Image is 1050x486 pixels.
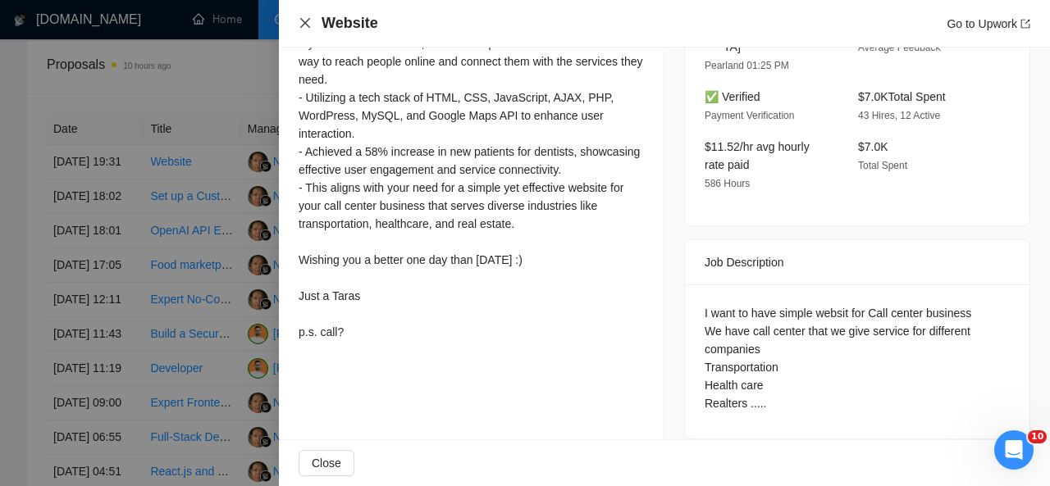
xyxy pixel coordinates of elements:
[705,240,1010,284] div: Job Description
[858,90,946,103] span: $7.0K Total Spent
[1028,430,1047,443] span: 10
[322,13,378,34] h4: Website
[705,110,794,121] span: Payment Verification
[705,178,750,189] span: 586 Hours
[705,140,810,171] span: $11.52/hr avg hourly rate paid
[705,90,760,103] span: ✅ Verified
[299,450,354,476] button: Close
[858,140,888,153] span: $7.0K
[858,160,907,171] span: Total Spent
[299,16,312,30] span: close
[947,17,1030,30] a: Go to Upworkexport
[312,454,341,472] span: Close
[994,430,1034,470] iframe: Intercom live chat
[1020,19,1030,29] span: export
[858,42,941,53] span: Average Feedback
[299,16,312,30] button: Close
[858,110,940,121] span: 43 Hires, 12 Active
[705,60,789,71] span: Pearland 01:25 PM
[705,304,1010,412] div: I want to have simple websit for Call center business We have call center that we give service fo...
